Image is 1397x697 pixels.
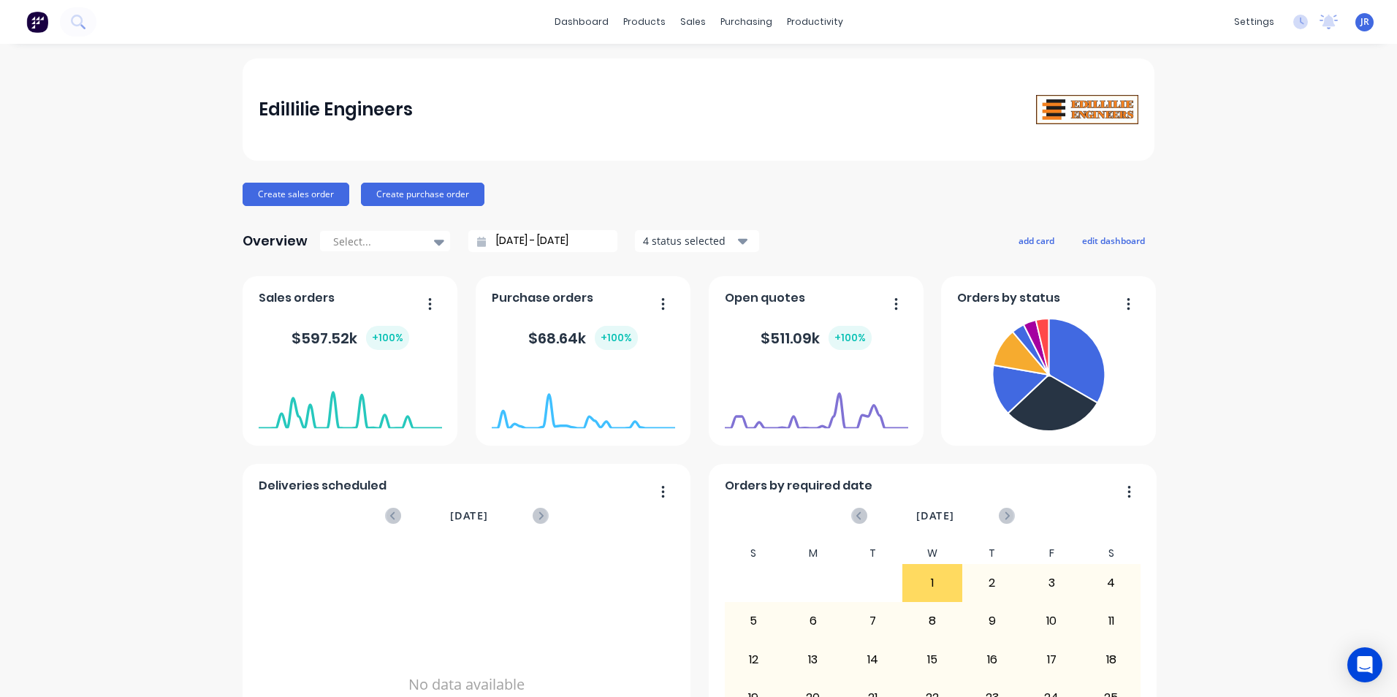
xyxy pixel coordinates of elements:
div: settings [1227,11,1282,33]
div: + 100 % [595,326,638,350]
button: edit dashboard [1073,231,1154,250]
div: 4 [1082,565,1141,601]
div: 2 [963,565,1021,601]
div: 16 [963,641,1021,678]
div: M [783,543,843,564]
span: JR [1360,15,1369,28]
div: 15 [903,641,962,678]
span: [DATE] [916,508,954,524]
div: 8 [903,603,962,639]
div: purchasing [713,11,780,33]
div: 4 status selected [643,233,735,248]
div: Open Intercom Messenger [1347,647,1382,682]
div: W [902,543,962,564]
span: Orders by required date [725,477,872,495]
span: Open quotes [725,289,805,307]
span: Orders by status [957,289,1060,307]
div: $ 511.09k [761,326,872,350]
div: Overview [243,226,308,256]
div: 11 [1082,603,1141,639]
button: Create sales order [243,183,349,206]
div: Edillilie Engineers [259,95,413,124]
div: sales [673,11,713,33]
div: S [1081,543,1141,564]
div: 9 [963,603,1021,639]
button: Create purchase order [361,183,484,206]
div: T [962,543,1022,564]
div: 17 [1022,641,1081,678]
div: + 100 % [366,326,409,350]
div: products [616,11,673,33]
div: + 100 % [829,326,872,350]
div: 6 [784,603,842,639]
a: dashboard [547,11,616,33]
div: 7 [844,603,902,639]
button: 4 status selected [635,230,759,252]
div: 14 [844,641,902,678]
img: Edillilie Engineers [1036,95,1138,125]
div: $ 597.52k [292,326,409,350]
div: 3 [1022,565,1081,601]
div: 1 [903,565,962,601]
div: 10 [1022,603,1081,639]
div: productivity [780,11,850,33]
div: T [843,543,903,564]
span: Purchase orders [492,289,593,307]
div: S [724,543,784,564]
span: [DATE] [450,508,488,524]
div: 5 [725,603,783,639]
button: add card [1009,231,1064,250]
div: $ 68.64k [528,326,638,350]
div: 12 [725,641,783,678]
div: 13 [784,641,842,678]
img: Factory [26,11,48,33]
span: Sales orders [259,289,335,307]
div: F [1021,543,1081,564]
div: 18 [1082,641,1141,678]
